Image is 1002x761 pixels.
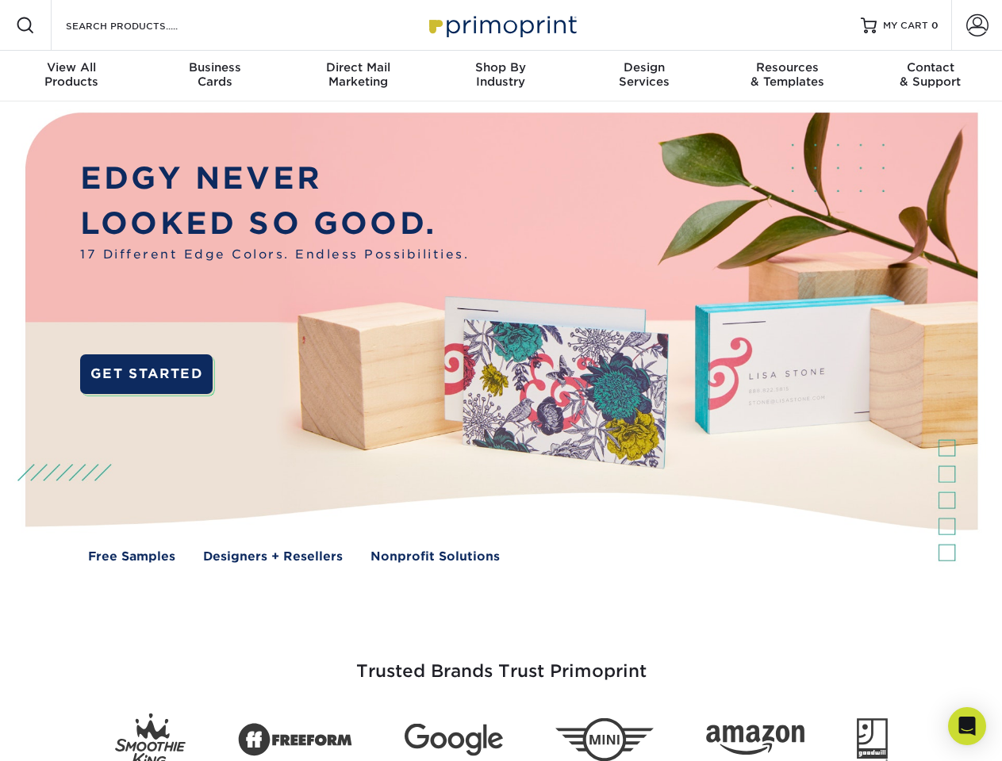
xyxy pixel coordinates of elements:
a: Resources& Templates [716,51,858,101]
span: Resources [716,60,858,75]
span: Direct Mail [286,60,429,75]
span: 0 [931,20,939,31]
span: Business [143,60,286,75]
div: Cards [143,60,286,89]
img: Google [405,724,503,756]
a: Shop ByIndustry [429,51,572,101]
div: & Support [859,60,1002,89]
p: EDGY NEVER [80,156,469,201]
div: Marketing [286,60,429,89]
a: Nonprofit Solutions [370,548,500,566]
div: Open Intercom Messenger [948,707,986,745]
div: Services [573,60,716,89]
span: MY CART [883,19,928,33]
div: Industry [429,60,572,89]
p: LOOKED SO GOOD. [80,201,469,247]
img: Amazon [706,725,804,755]
input: SEARCH PRODUCTS..... [64,16,219,35]
a: Designers + Resellers [203,548,343,566]
a: Direct MailMarketing [286,51,429,101]
h3: Trusted Brands Trust Primoprint [37,623,966,701]
div: & Templates [716,60,858,89]
img: Goodwill [857,718,888,761]
span: Shop By [429,60,572,75]
img: Primoprint [422,8,581,42]
a: DesignServices [573,51,716,101]
a: Free Samples [88,548,175,566]
span: Contact [859,60,1002,75]
a: Contact& Support [859,51,1002,101]
span: 17 Different Edge Colors. Endless Possibilities. [80,246,469,264]
span: Design [573,60,716,75]
a: GET STARTED [80,354,213,394]
a: BusinessCards [143,51,286,101]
